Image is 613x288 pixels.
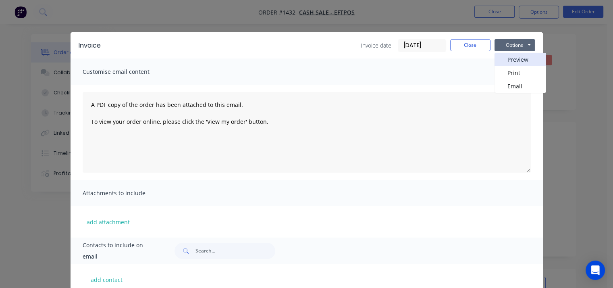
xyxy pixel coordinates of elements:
div: Invoice [79,41,101,50]
button: Options [495,39,535,51]
button: add attachment [83,216,134,228]
span: Customise email content [83,66,171,77]
span: Attachments to include [83,188,171,199]
button: Print [495,66,546,79]
button: Preview [495,53,546,66]
span: Invoice date [361,41,391,50]
button: Close [450,39,490,51]
button: Email [495,79,546,93]
input: Search... [195,243,275,259]
button: add contact [83,273,131,286]
div: Open Intercom Messenger [586,261,605,280]
span: Contacts to include on email [83,240,155,262]
textarea: A PDF copy of the order has been attached to this email. To view your order online, please click ... [83,92,531,173]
